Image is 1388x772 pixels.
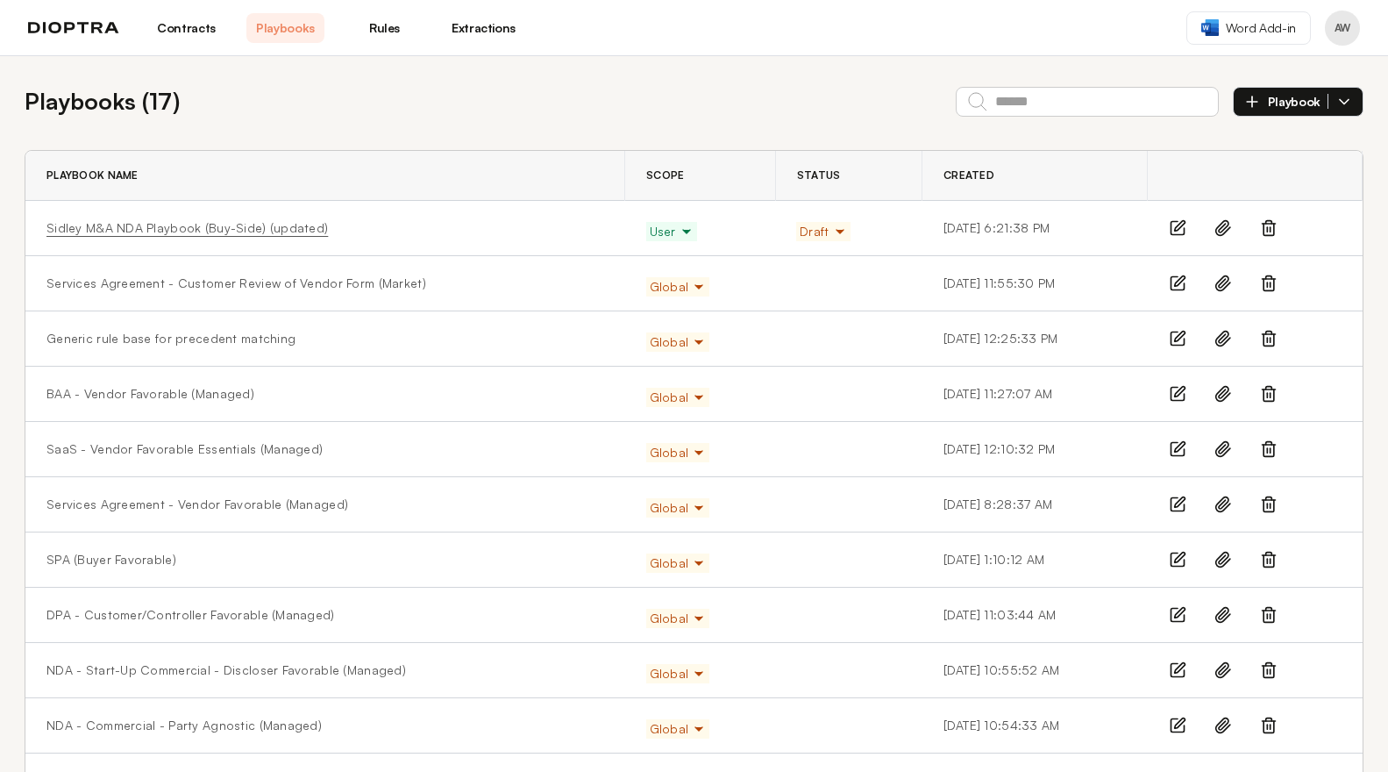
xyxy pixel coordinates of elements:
[1268,94,1328,110] span: Playbook
[650,665,707,683] span: Global
[1186,11,1311,45] a: Word Add-in
[922,422,1148,477] td: [DATE] 12:10:32 PM
[46,275,426,292] a: Services Agreement - Customer Review of Vendor Form (Market)
[650,444,707,461] span: Global
[922,311,1148,367] td: [DATE] 12:25:33 PM
[147,13,225,43] a: Contracts
[28,22,119,34] img: logo
[943,168,994,182] span: Created
[650,720,707,738] span: Global
[922,367,1148,422] td: [DATE] 11:27:07 AM
[646,222,697,241] button: User
[650,333,707,351] span: Global
[922,533,1148,588] td: [DATE] 1:10:12 AM
[46,440,323,458] a: SaaS - Vendor Favorable Essentials (Managed)
[650,389,707,406] span: Global
[646,664,710,683] button: Global
[1325,11,1360,46] button: Profile menu
[922,256,1148,311] td: [DATE] 11:55:30 PM
[796,222,850,241] button: Draft
[800,223,846,240] span: Draft
[1226,19,1296,37] span: Word Add-in
[922,477,1148,533] td: [DATE] 8:28:37 AM
[46,330,295,347] a: Generic rule base for precedent matching
[445,13,523,43] a: Extractions
[650,554,707,572] span: Global
[922,201,1148,256] td: [DATE] 6:21:38 PM
[646,277,710,297] button: Global
[46,606,335,624] a: DPA - Customer/Controller Favorable (Managed)
[345,13,424,43] a: Rules
[46,496,348,513] a: Services Agreement - Vendor Favorable (Managed)
[646,443,710,462] button: Global
[25,84,180,118] h2: Playbooks ( 17 )
[650,499,707,517] span: Global
[46,551,176,568] a: SPA (Buyer Favorable)
[646,554,710,573] button: Global
[797,168,841,182] span: Status
[646,719,710,739] button: Global
[646,168,684,182] span: Scope
[646,388,710,407] button: Global
[646,332,710,352] button: Global
[650,278,707,296] span: Global
[46,168,139,182] span: Playbook Name
[922,698,1148,754] td: [DATE] 10:54:33 AM
[1201,19,1219,36] img: word
[650,610,707,627] span: Global
[46,385,254,403] a: BAA - Vendor Favorable (Managed)
[1233,87,1363,117] button: Playbook
[922,588,1148,643] td: [DATE] 11:03:44 AM
[46,219,328,237] a: Sidley M&A NDA Playbook (Buy-Side) (updated)
[646,609,710,628] button: Global
[646,498,710,518] button: Global
[246,13,324,43] a: Playbooks
[650,223,694,240] span: User
[46,717,322,734] a: NDA - Commercial - Party Agnostic (Managed)
[922,643,1148,698] td: [DATE] 10:55:52 AM
[46,661,406,679] a: NDA - Start-Up Commercial - Discloser Favorable (Managed)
